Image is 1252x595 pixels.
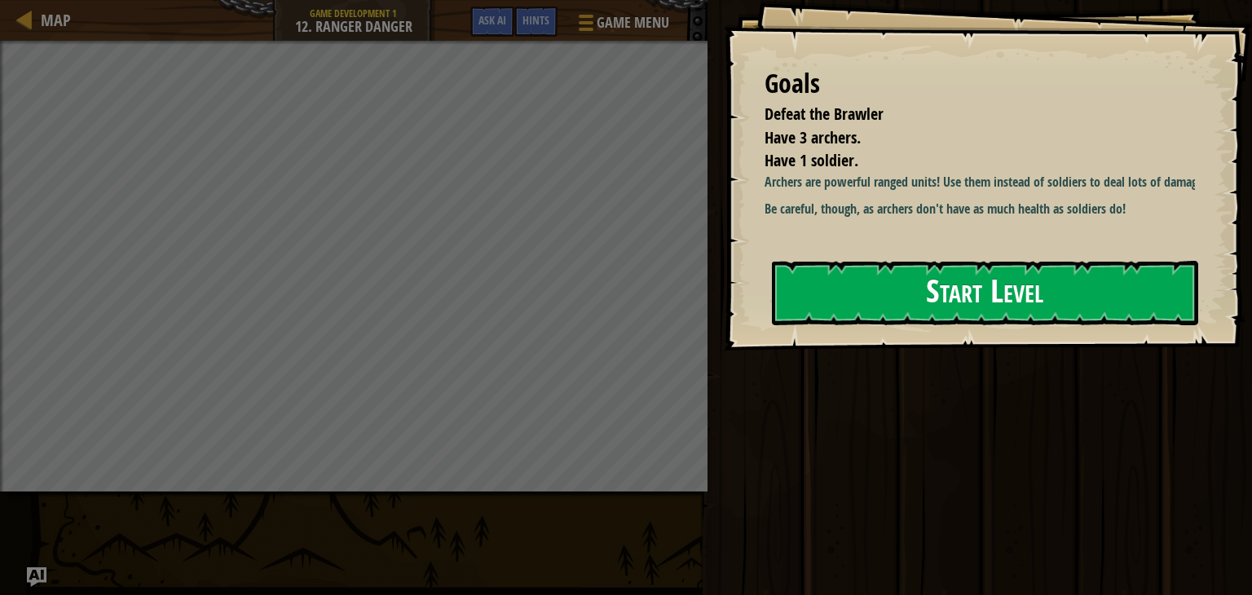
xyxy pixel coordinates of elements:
span: Game Menu [597,12,669,33]
span: Map [41,9,71,31]
li: Have 1 soldier. [744,149,1191,173]
button: Ask AI [27,567,46,587]
a: Map [33,9,71,31]
span: Hints [522,12,549,28]
li: Have 3 archers. [744,126,1191,150]
span: Have 1 soldier. [765,149,858,171]
button: Ask AI [470,7,514,37]
span: Defeat the Brawler [765,103,884,125]
span: Ask AI [478,12,506,28]
div: Goals [765,65,1195,103]
p: Be careful, though, as archers don't have as much health as soldiers do! [765,200,1207,218]
li: Defeat the Brawler [744,103,1191,126]
p: Archers are powerful ranged units! Use them instead of soldiers to deal lots of damage. [765,173,1207,192]
span: Have 3 archers. [765,126,861,148]
button: Start Level [772,261,1198,325]
button: Game Menu [566,7,679,45]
